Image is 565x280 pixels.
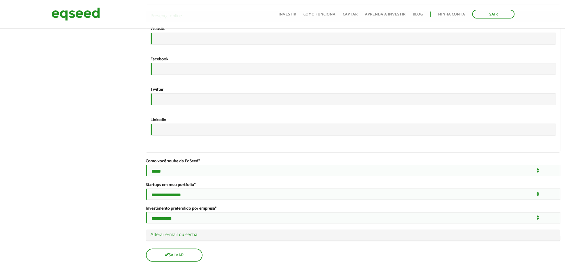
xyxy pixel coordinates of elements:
label: Startups em meu portfolio [146,183,196,187]
label: Investimento pretendido por empresa [146,207,217,211]
a: Como funciona [303,12,335,16]
span: Este campo é obrigatório. [199,158,200,165]
a: Investir [279,12,296,16]
a: Minha conta [438,12,465,16]
a: Alterar e-mail ou senha [151,233,556,238]
label: Facebook [151,57,169,62]
img: EqSeed [51,6,100,22]
span: Este campo é obrigatório. [194,181,196,188]
span: Este campo é obrigatório. [215,205,217,212]
label: Website [151,27,166,31]
a: Captar [343,12,358,16]
a: Blog [413,12,423,16]
label: Linkedin [151,118,167,122]
a: Sair [472,10,515,19]
label: Twitter [151,88,164,92]
label: Como você soube da EqSeed [146,159,200,164]
a: Aprenda a investir [365,12,405,16]
button: Salvar [146,249,203,262]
